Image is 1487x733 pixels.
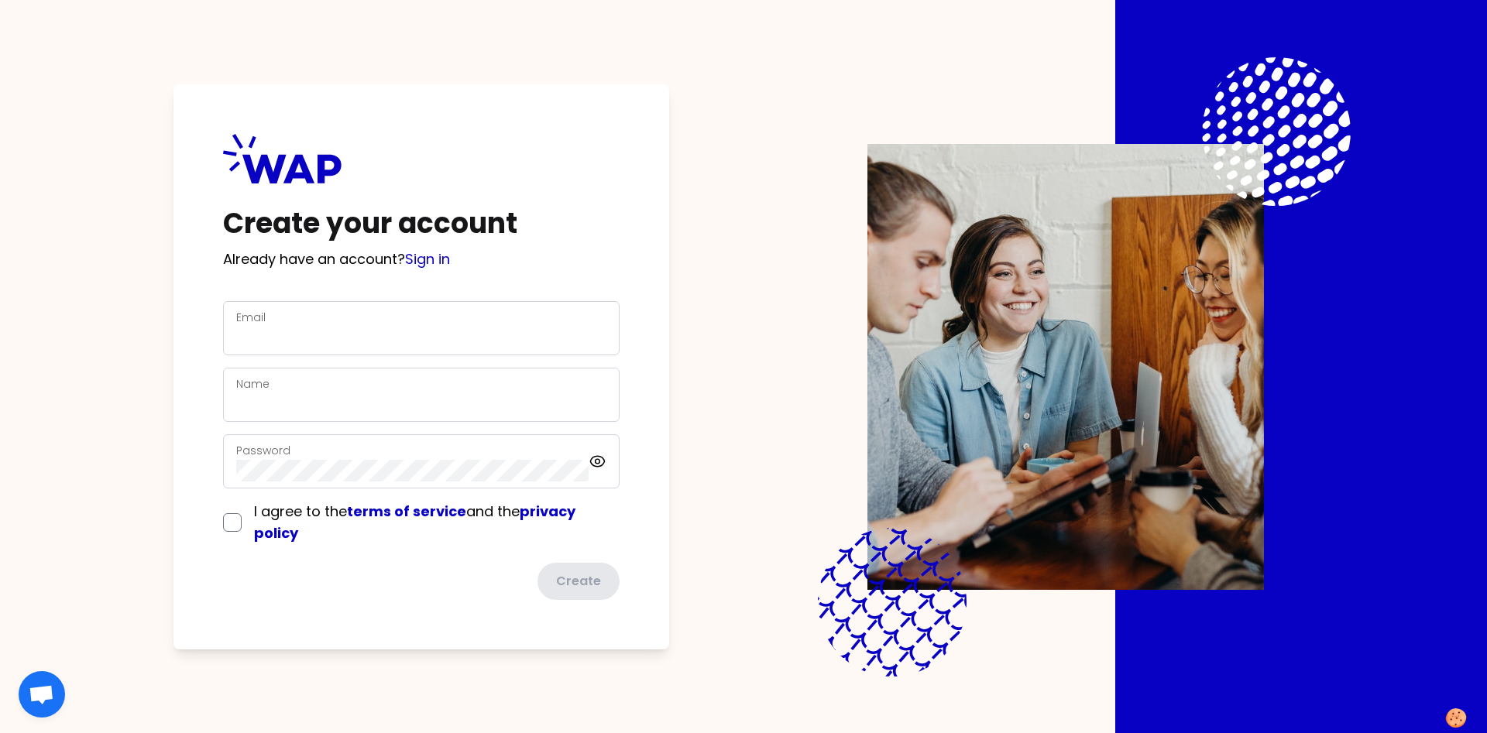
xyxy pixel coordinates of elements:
[236,376,270,392] label: Name
[19,671,65,718] a: Open chat
[236,310,266,325] label: Email
[223,248,620,270] p: Already have an account?
[254,502,575,543] span: I agree to the and the
[405,249,450,269] a: Sign in
[867,144,1264,590] img: Description
[223,208,620,239] h1: Create your account
[347,502,466,521] a: terms of service
[537,563,620,600] button: Create
[254,502,575,543] a: privacy policy
[236,443,290,458] label: Password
